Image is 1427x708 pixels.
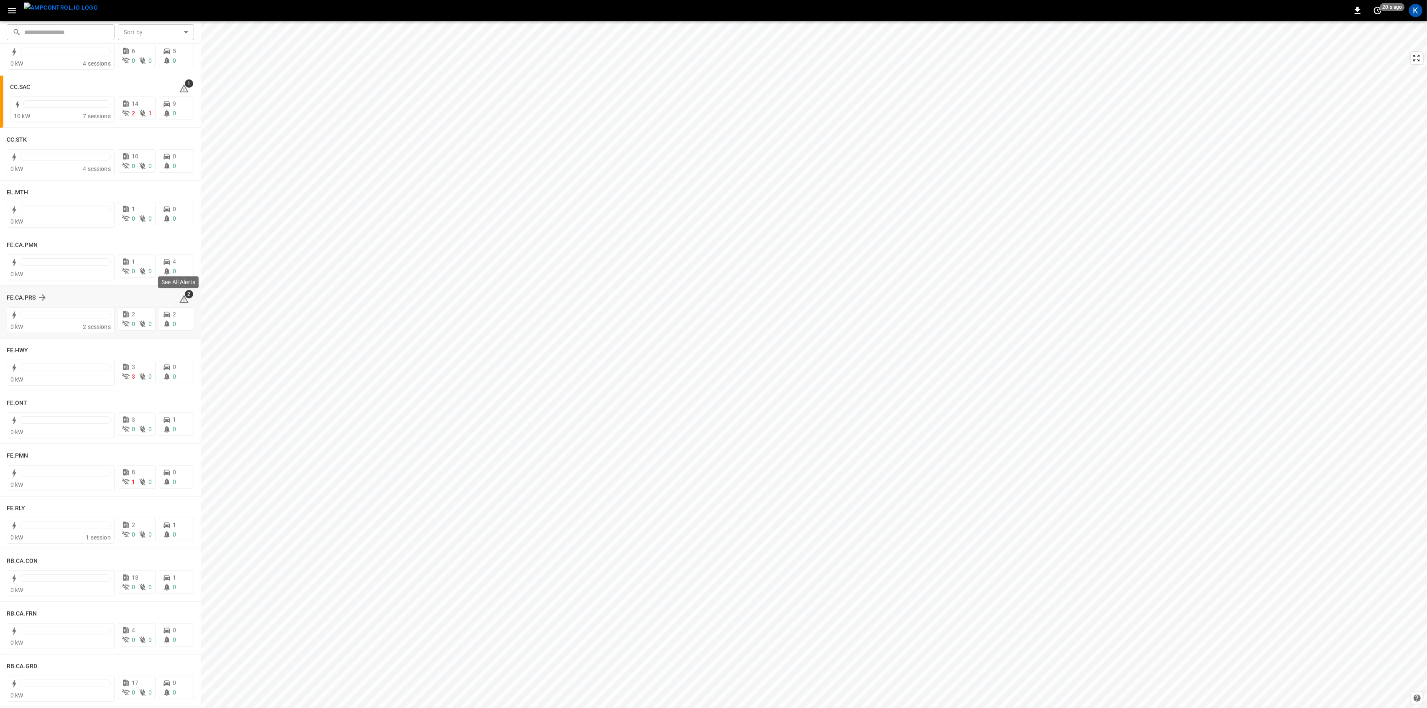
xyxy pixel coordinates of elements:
[173,680,176,686] span: 0
[10,83,31,92] h6: CC.SAC
[7,188,28,197] h6: EL.MTH
[173,574,176,581] span: 1
[10,218,23,225] span: 0 kW
[173,258,176,265] span: 4
[83,323,111,330] span: 2 sessions
[132,574,138,581] span: 13
[173,321,176,327] span: 0
[132,258,135,265] span: 1
[148,163,152,169] span: 0
[148,110,152,117] span: 1
[173,689,176,696] span: 0
[86,534,110,541] span: 1 session
[132,48,135,54] span: 6
[173,479,176,485] span: 0
[148,268,152,275] span: 0
[1380,3,1405,11] span: 20 s ago
[148,479,152,485] span: 0
[173,163,176,169] span: 0
[7,135,27,145] h6: CC.STK
[132,531,135,538] span: 0
[10,639,23,646] span: 0 kW
[148,637,152,643] span: 0
[1371,4,1384,17] button: set refresh interval
[173,584,176,591] span: 0
[173,416,176,423] span: 1
[173,57,176,64] span: 0
[132,426,135,433] span: 0
[132,321,135,327] span: 0
[14,113,30,120] span: 10 kW
[10,534,23,541] span: 0 kW
[1409,4,1422,17] div: profile-icon
[173,110,176,117] span: 0
[148,531,152,538] span: 0
[132,479,135,485] span: 1
[7,241,38,250] h6: FE.CA.PMN
[10,323,23,330] span: 0 kW
[173,206,176,212] span: 0
[132,153,138,160] span: 10
[173,522,176,528] span: 1
[173,100,176,107] span: 9
[10,60,23,67] span: 0 kW
[10,692,23,699] span: 0 kW
[132,469,135,476] span: 8
[132,268,135,275] span: 0
[10,166,23,172] span: 0 kW
[132,163,135,169] span: 0
[7,451,28,461] h6: FE.PMN
[24,3,98,13] img: ampcontrol.io logo
[132,689,135,696] span: 0
[148,689,152,696] span: 0
[173,426,176,433] span: 0
[7,293,36,303] h6: FE.CA.PRS
[7,557,38,566] h6: RB.CA.CON
[185,290,193,298] span: 2
[173,311,176,318] span: 2
[173,637,176,643] span: 0
[7,504,26,513] h6: FE.RLY
[132,627,135,634] span: 4
[148,426,152,433] span: 0
[132,215,135,222] span: 0
[7,399,28,408] h6: FE.ONT
[132,364,135,370] span: 3
[132,57,135,64] span: 0
[7,609,37,619] h6: RB.CA.FRN
[132,100,138,107] span: 14
[132,110,135,117] span: 2
[173,627,176,634] span: 0
[173,469,176,476] span: 0
[83,166,111,172] span: 4 sessions
[10,429,23,435] span: 0 kW
[83,113,111,120] span: 7 sessions
[10,271,23,278] span: 0 kW
[148,321,152,327] span: 0
[132,522,135,528] span: 2
[132,373,135,380] span: 3
[173,373,176,380] span: 0
[185,79,193,88] span: 1
[10,587,23,593] span: 0 kW
[10,376,23,383] span: 0 kW
[161,278,195,286] p: See All Alerts
[148,215,152,222] span: 0
[7,346,28,355] h6: FE.HWY
[132,206,135,212] span: 1
[173,531,176,538] span: 0
[173,364,176,370] span: 0
[173,153,176,160] span: 0
[132,680,138,686] span: 17
[10,481,23,488] span: 0 kW
[132,584,135,591] span: 0
[132,311,135,318] span: 2
[132,637,135,643] span: 0
[7,662,37,671] h6: RB.CA.GRD
[173,48,176,54] span: 5
[148,57,152,64] span: 0
[132,416,135,423] span: 3
[148,584,152,591] span: 0
[173,268,176,275] span: 0
[148,373,152,380] span: 0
